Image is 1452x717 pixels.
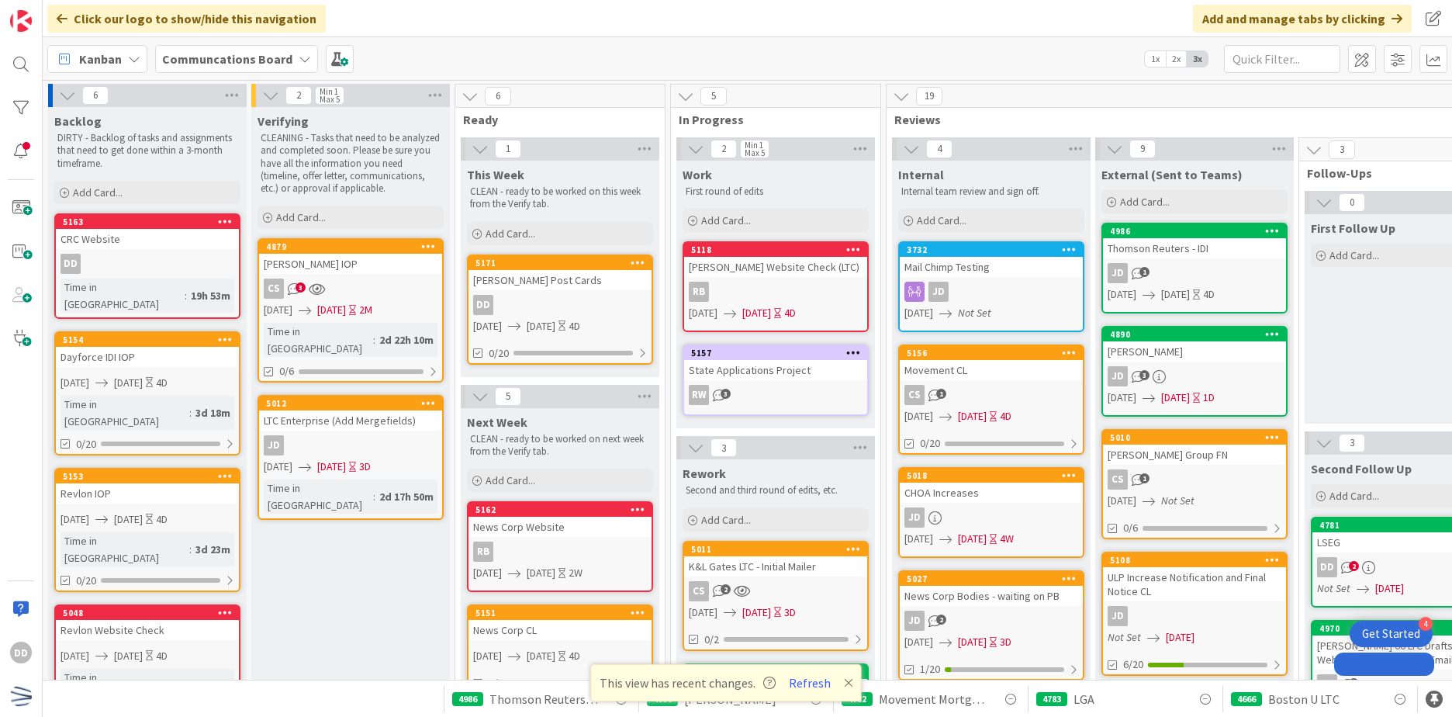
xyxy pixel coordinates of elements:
[898,570,1084,681] a: 5027News Corp Bodies - waiting on PBJD[DATE][DATE]3D1/20
[56,469,239,483] div: 5153
[264,435,284,455] div: JD
[468,606,652,640] div: 5151News Corp CL
[683,466,726,481] span: Rework
[1101,326,1288,417] a: 4890[PERSON_NAME]JD[DATE][DATE]1D
[936,615,946,625] span: 2
[486,473,535,487] span: Add Card...
[468,606,652,620] div: 5151
[285,86,312,105] span: 2
[156,375,168,391] div: 4D
[900,346,1083,380] div: 5156Movement CL
[701,513,751,527] span: Add Card...
[916,87,942,106] span: 19
[1103,553,1286,567] div: 5108
[1103,263,1286,283] div: JD
[187,287,234,304] div: 19h 53m
[569,648,580,664] div: 4D
[684,556,867,577] div: K&L Gates LTC - Initial Mailer
[473,295,493,315] div: DD
[467,501,653,592] a: 5162News Corp WebsiteRB[DATE][DATE]2W
[1110,432,1286,443] div: 5010
[684,581,867,601] div: CS
[1108,366,1128,386] div: JD
[60,396,189,430] div: Time in [GEOGRAPHIC_DATA]
[679,112,861,127] span: In Progress
[784,604,796,621] div: 3D
[900,469,1083,483] div: 5018
[920,661,940,677] span: 1/20
[167,677,234,694] div: 16d 21h 22m
[917,213,966,227] span: Add Card...
[162,51,292,67] b: Communcations Board
[1108,606,1128,626] div: JD
[704,632,719,648] span: 0/2
[920,435,940,452] span: 0/20
[684,257,867,277] div: [PERSON_NAME] Website Check (LTC)
[904,385,925,405] div: CS
[320,88,338,95] div: Min 1
[689,604,717,621] span: [DATE]
[320,95,340,103] div: Max 5
[164,677,167,694] span: :
[1103,327,1286,362] div: 4890[PERSON_NAME]
[904,408,933,424] span: [DATE]
[1108,263,1128,283] div: JD
[463,112,645,127] span: Ready
[684,243,867,257] div: 5118
[56,620,239,640] div: Revlon Website Check
[900,360,1083,380] div: Movement CL
[156,511,168,528] div: 4D
[468,295,652,315] div: DD
[76,573,96,589] span: 0/20
[1339,193,1365,212] span: 0
[527,318,555,334] span: [DATE]
[1103,445,1286,465] div: [PERSON_NAME] Group FN
[475,258,652,268] div: 5171
[63,471,239,482] div: 5153
[259,254,442,274] div: [PERSON_NAME] IOP
[1311,220,1395,236] span: First Follow Up
[1103,469,1286,490] div: CS
[114,375,143,391] span: [DATE]
[900,243,1083,277] div: 3732Mail Chimp Testing
[900,257,1083,277] div: Mail Chimp Testing
[683,541,869,651] a: 5011K&L Gates LTC - Initial MailerCS[DATE][DATE]3D0/2
[1103,431,1286,445] div: 5010
[1110,226,1286,237] div: 4986
[904,305,933,321] span: [DATE]
[259,397,442,431] div: 5012LTC Enterprise (Add Mergefields)
[684,346,867,380] div: 5157State Applications Project
[468,270,652,290] div: [PERSON_NAME] Post Cards
[928,282,949,302] div: JD
[156,648,168,664] div: 4D
[1103,606,1286,626] div: JD
[56,215,239,229] div: 5163
[192,404,234,421] div: 3d 18m
[1349,561,1359,571] span: 2
[60,279,185,313] div: Time in [GEOGRAPHIC_DATA]
[1203,390,1215,406] div: 1D
[684,243,867,277] div: 5118[PERSON_NAME] Website Check (LTC)
[684,542,867,556] div: 5011
[1129,140,1156,158] span: 9
[701,213,751,227] span: Add Card...
[10,685,32,707] img: avatar
[261,132,441,195] p: CLEANING - Tasks that need to be analyzed and completed soon. Please be sure you have all the inf...
[1224,45,1340,73] input: Quick Filter...
[900,507,1083,528] div: JD
[264,279,284,299] div: CS
[691,348,867,358] div: 5157
[898,345,1084,455] a: 5156Movement CLCS[DATE][DATE]4D0/20
[1161,286,1190,303] span: [DATE]
[475,504,652,515] div: 5162
[1103,327,1286,341] div: 4890
[1329,140,1355,159] span: 3
[1103,341,1286,362] div: [PERSON_NAME]
[1101,223,1288,313] a: 4986Thomson Reuters - IDIJD[DATE][DATE]4D
[1101,429,1288,539] a: 5010[PERSON_NAME] Group FNCS[DATE]Not Set0/6
[276,210,326,224] span: Add Card...
[114,511,143,528] span: [DATE]
[958,306,991,320] i: Not Set
[359,302,372,318] div: 2M
[54,113,102,129] span: Backlog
